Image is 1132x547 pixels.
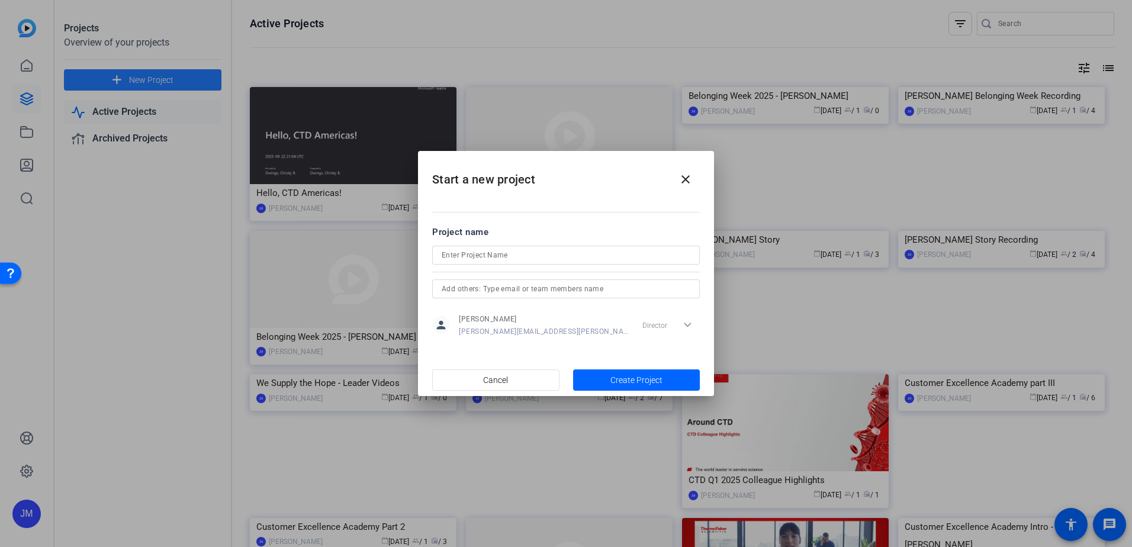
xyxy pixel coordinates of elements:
h2: Start a new project [418,151,714,199]
mat-icon: person [432,316,450,334]
span: [PERSON_NAME][EMAIL_ADDRESS][PERSON_NAME][DOMAIN_NAME] [459,327,629,336]
span: Create Project [610,374,663,387]
span: [PERSON_NAME] [459,314,629,324]
mat-icon: close [678,172,693,186]
button: Cancel [432,369,559,391]
span: Cancel [483,369,508,391]
button: Create Project [573,369,700,391]
input: Enter Project Name [442,248,690,262]
input: Add others: Type email or team members name [442,282,690,296]
div: Project name [432,226,700,239]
